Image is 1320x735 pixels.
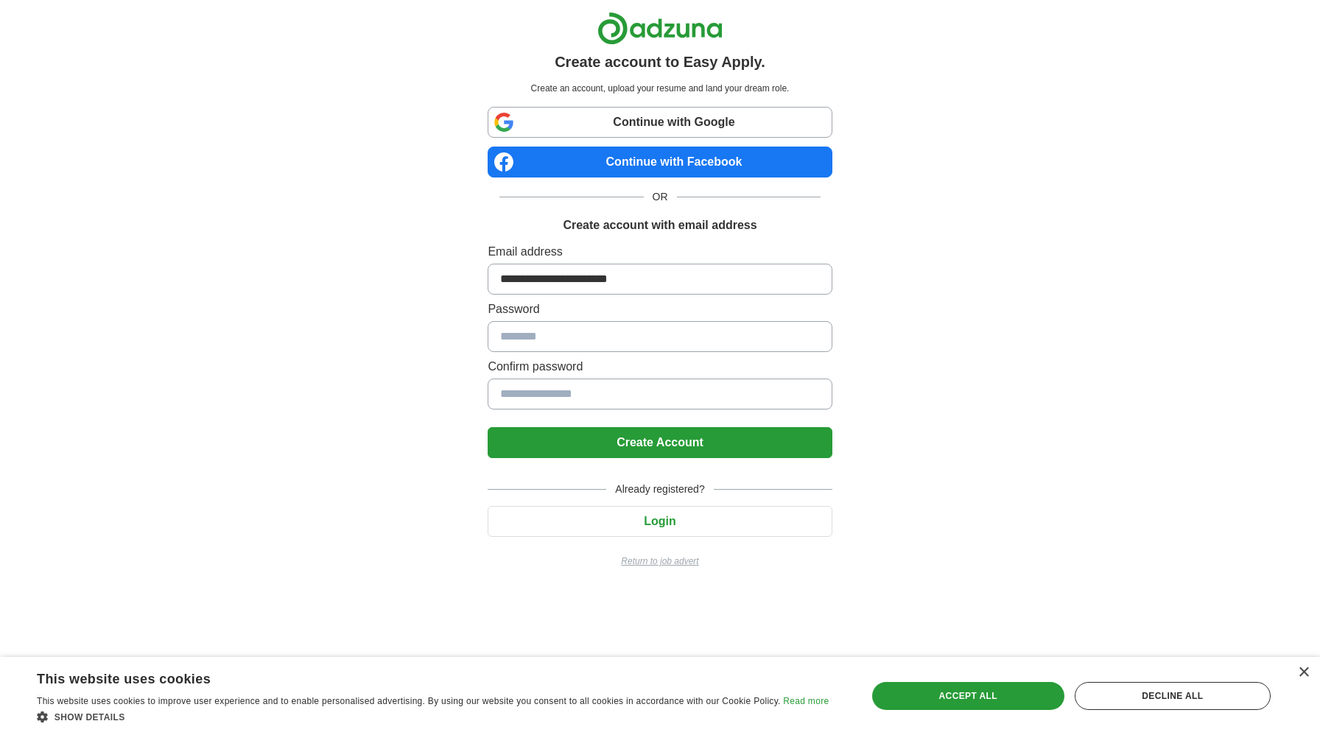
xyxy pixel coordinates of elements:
img: Adzuna logo [597,12,723,45]
a: Continue with Facebook [488,147,832,177]
h1: Create account to Easy Apply. [555,51,765,73]
div: This website uses cookies [37,666,792,688]
div: Close [1298,667,1309,678]
button: Login [488,506,832,537]
span: This website uses cookies to improve user experience and to enable personalised advertising. By u... [37,696,781,706]
a: Return to job advert [488,555,832,568]
a: Read more, opens a new window [783,696,829,706]
button: Create Account [488,427,832,458]
div: Decline all [1075,682,1271,710]
a: Continue with Google [488,107,832,138]
span: Already registered? [606,482,713,497]
h1: Create account with email address [563,217,756,234]
label: Password [488,300,832,318]
p: Create an account, upload your resume and land your dream role. [491,82,829,95]
label: Confirm password [488,358,832,376]
div: Accept all [872,682,1064,710]
span: Show details [55,712,125,722]
span: OR [644,189,677,205]
div: Show details [37,709,829,724]
a: Login [488,515,832,527]
label: Email address [488,243,832,261]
